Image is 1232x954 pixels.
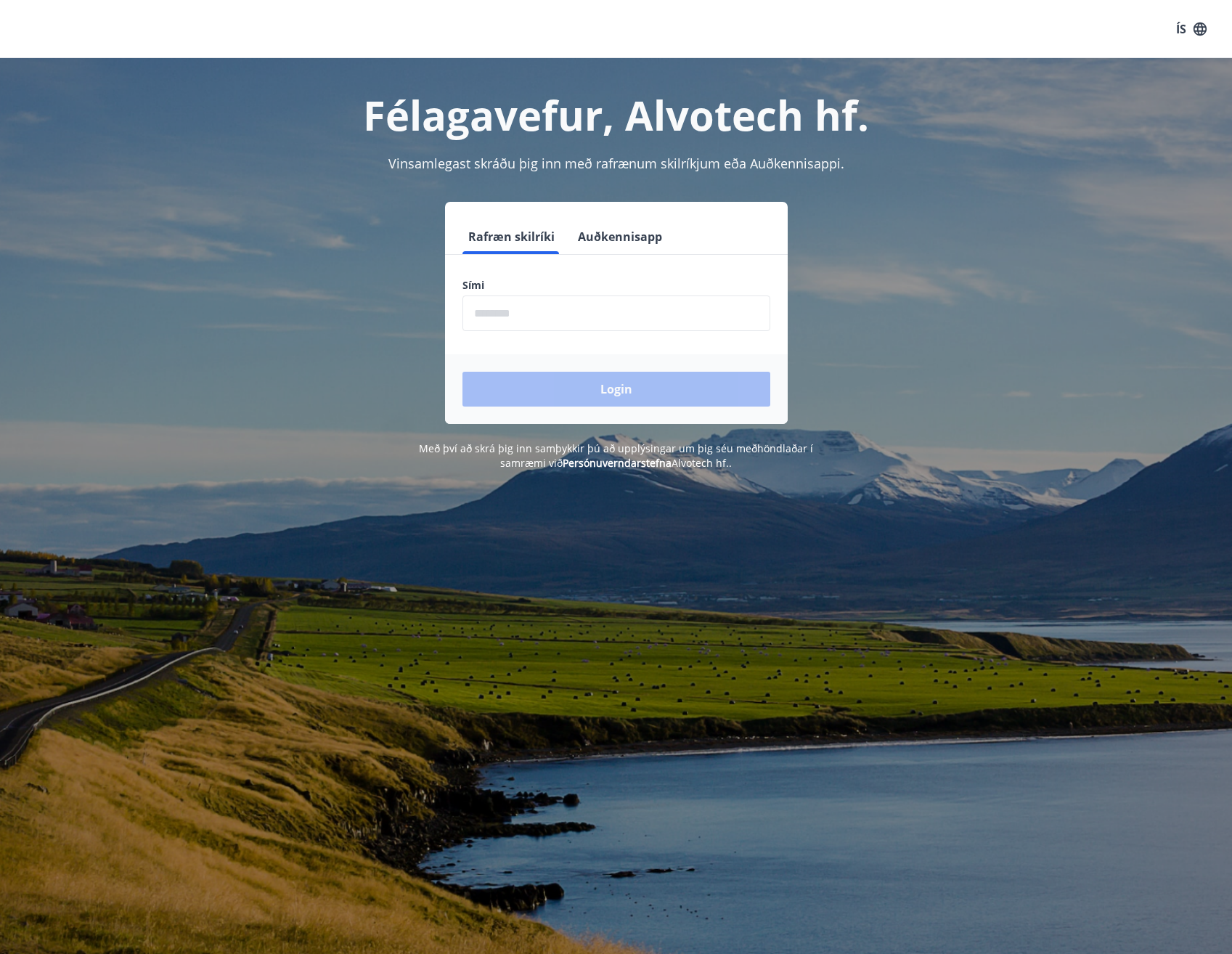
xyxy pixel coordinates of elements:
button: Rafræn skilríki [462,219,560,254]
span: Með því að skrá þig inn samþykkir þú að upplýsingar um þig séu meðhöndlaðar í samræmi við Alvotec... [419,441,813,470]
span: Vinsamlegast skráðu þig inn með rafrænum skilríkjum eða Auðkennisappi. [388,155,844,172]
button: ÍS [1168,16,1215,42]
a: Persónuverndarstefna [563,456,672,470]
button: Auðkennisapp [572,219,668,254]
label: Sími [462,278,770,293]
h1: Félagavefur, Alvotech hf. [111,87,1122,142]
